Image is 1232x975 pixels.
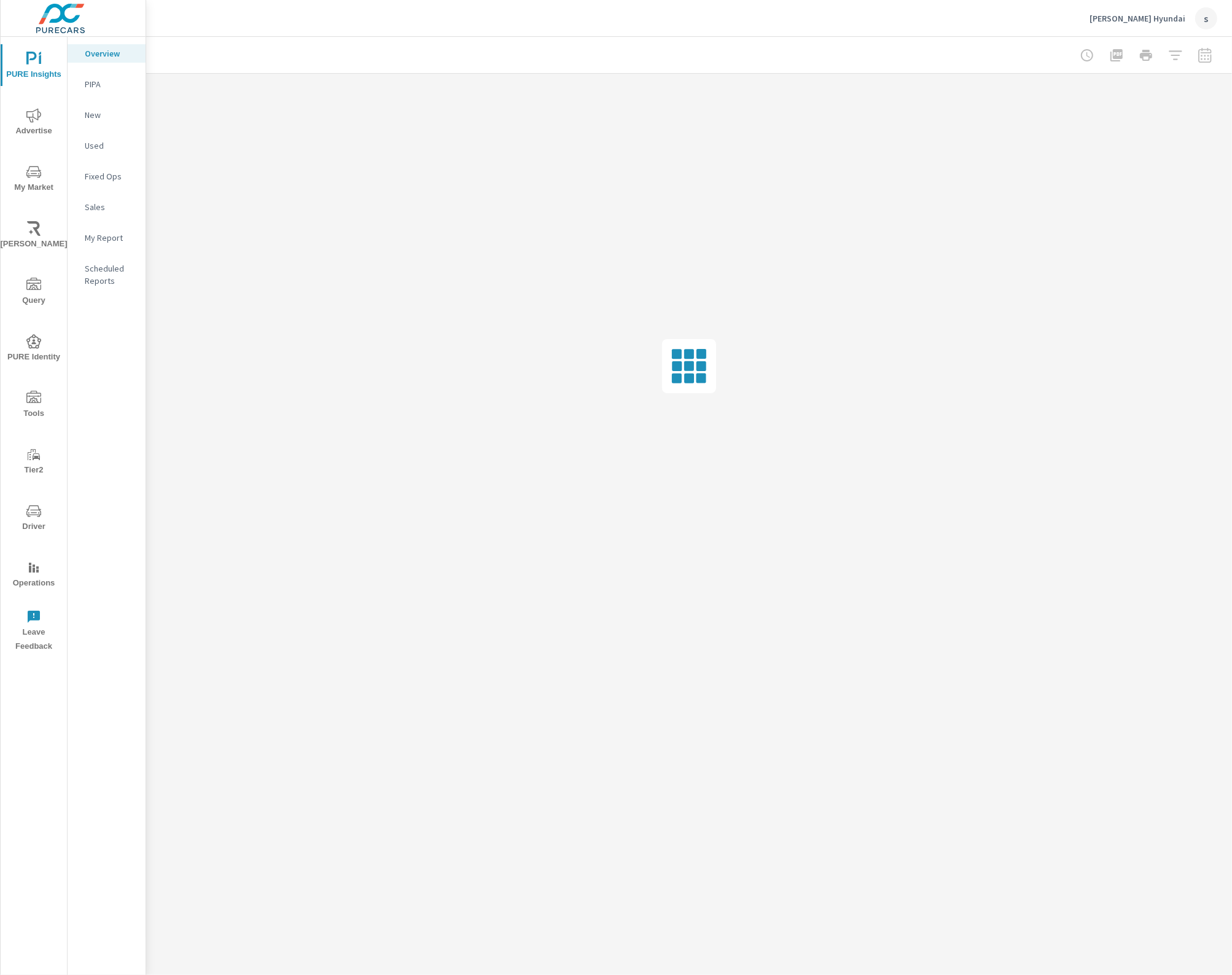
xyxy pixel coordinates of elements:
span: PURE Insights [4,52,63,82]
span: Operations [4,560,63,590]
span: Tier2 [4,447,63,477]
span: Driver [4,504,63,534]
div: Used [68,136,146,155]
p: Scheduled Reports [85,262,136,287]
span: My Market [4,165,63,195]
div: s [1195,7,1217,29]
p: Overview [85,47,136,60]
div: My Report [68,229,146,247]
p: Fixed Ops [85,170,136,182]
span: PURE Identity [4,334,63,364]
p: PIPA [85,78,136,90]
p: Sales [85,201,136,213]
div: Fixed Ops [68,167,146,186]
span: Leave Feedback [4,609,63,654]
span: [PERSON_NAME] [4,221,63,251]
p: New [85,109,136,121]
div: PIPA [68,75,146,93]
span: Tools [4,391,63,421]
p: My Report [85,232,136,244]
div: Overview [68,44,146,63]
div: New [68,106,146,124]
p: [PERSON_NAME] Hyundai [1090,13,1185,24]
div: Sales [68,198,146,216]
div: nav menu [1,37,67,659]
span: Query [4,278,63,308]
span: Advertise [4,108,63,138]
p: Used [85,139,136,152]
div: Scheduled Reports [68,259,146,290]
